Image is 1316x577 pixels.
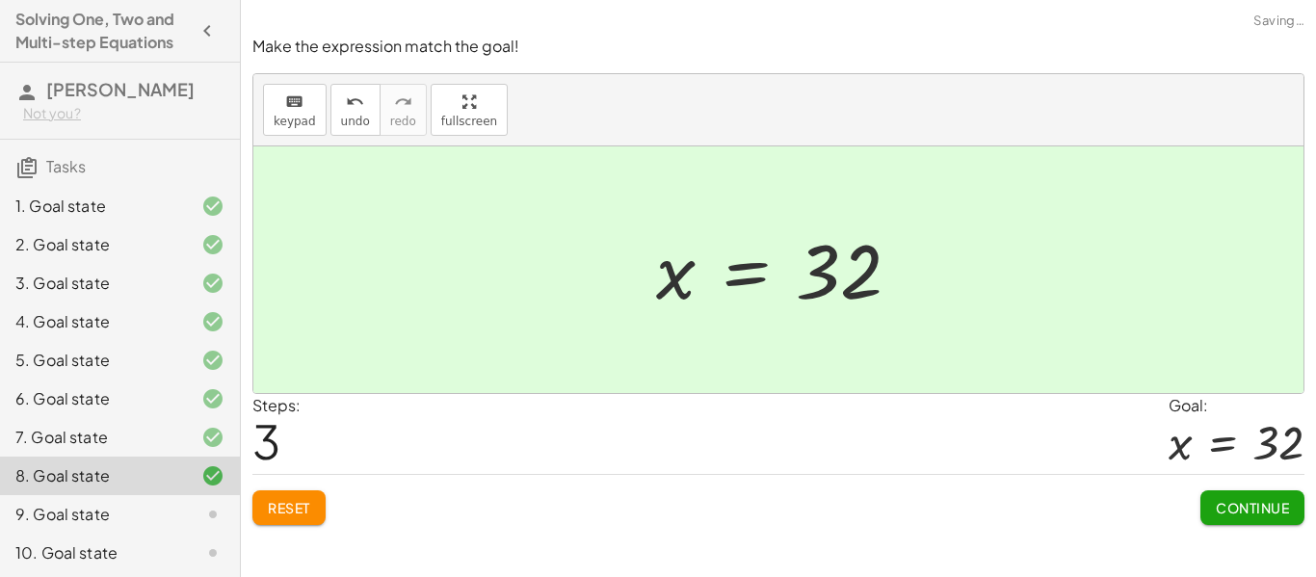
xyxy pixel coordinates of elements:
i: Task finished and correct. [201,310,224,333]
i: Task not started. [201,503,224,526]
div: 6. Goal state [15,387,171,410]
span: Saving… [1253,12,1304,31]
div: 7. Goal state [15,426,171,449]
div: 4. Goal state [15,310,171,333]
div: 2. Goal state [15,233,171,256]
span: Tasks [46,156,86,176]
i: redo [394,91,412,114]
div: 8. Goal state [15,464,171,487]
span: keypad [274,115,316,128]
div: 1. Goal state [15,195,171,218]
button: keyboardkeypad [263,84,327,136]
button: redoredo [380,84,427,136]
i: undo [346,91,364,114]
h4: Solving One, Two and Multi-step Equations [15,8,190,54]
span: undo [341,115,370,128]
i: Task finished and correct. [201,272,224,295]
div: 3. Goal state [15,272,171,295]
i: Task finished and correct. [201,464,224,487]
span: fullscreen [441,115,497,128]
span: redo [390,115,416,128]
i: Task finished and correct. [201,233,224,256]
div: 10. Goal state [15,541,171,564]
button: Reset [252,490,326,525]
div: 5. Goal state [15,349,171,372]
span: Continue [1216,499,1289,516]
i: Task not started. [201,541,224,564]
button: Continue [1200,490,1304,525]
span: 3 [252,411,280,470]
i: Task finished and correct. [201,349,224,372]
label: Steps: [252,395,301,415]
i: Task finished and correct. [201,195,224,218]
div: Goal: [1169,394,1304,417]
div: Not you? [23,104,224,123]
button: fullscreen [431,84,508,136]
span: Reset [268,499,310,516]
p: Make the expression match the goal! [252,36,1304,58]
i: Task finished and correct. [201,426,224,449]
span: [PERSON_NAME] [46,78,195,100]
button: undoundo [330,84,381,136]
i: Task finished and correct. [201,387,224,410]
i: keyboard [285,91,303,114]
div: 9. Goal state [15,503,171,526]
